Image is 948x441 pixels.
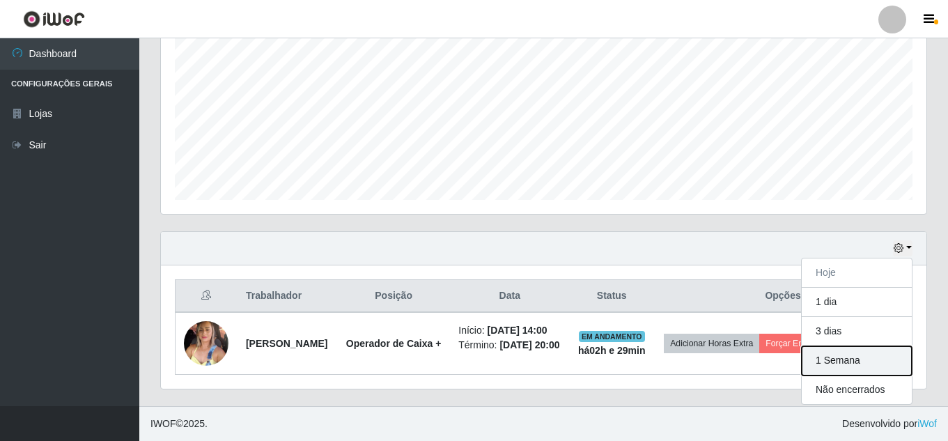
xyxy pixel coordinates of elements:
[802,376,912,404] button: Não encerrados
[917,418,937,429] a: iWof
[488,325,547,336] time: [DATE] 14:00
[238,280,337,313] th: Trabalhador
[150,417,208,431] span: © 2025 .
[184,314,228,373] img: 1726147029162.jpeg
[346,338,442,349] strong: Operador de Caixa +
[23,10,85,28] img: CoreUI Logo
[842,417,937,431] span: Desenvolvido por
[458,338,561,353] li: Término:
[337,280,450,313] th: Posição
[759,334,853,353] button: Forçar Encerramento
[458,323,561,338] li: Início:
[579,331,645,342] span: EM ANDAMENTO
[246,338,327,349] strong: [PERSON_NAME]
[654,280,912,313] th: Opções
[450,280,569,313] th: Data
[802,288,912,317] button: 1 dia
[569,280,654,313] th: Status
[499,339,559,350] time: [DATE] 20:00
[802,317,912,346] button: 3 dias
[802,346,912,376] button: 1 Semana
[150,418,176,429] span: IWOF
[802,258,912,288] button: Hoje
[664,334,759,353] button: Adicionar Horas Extra
[578,345,646,356] strong: há 02 h e 29 min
